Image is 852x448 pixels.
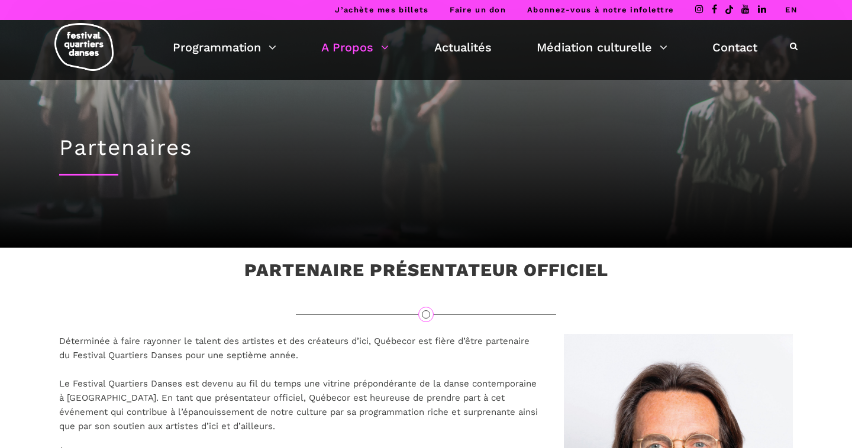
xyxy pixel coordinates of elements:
a: Actualités [434,37,492,57]
a: Médiation culturelle [537,37,667,57]
a: Abonnez-vous à notre infolettre [527,5,674,14]
h1: Partenaires [59,135,793,161]
a: Contact [712,37,757,57]
a: Programmation [173,37,276,57]
a: EN [785,5,798,14]
img: logo-fqd-med [54,23,114,71]
a: J’achète mes billets [335,5,428,14]
a: Faire un don [450,5,506,14]
p: Déterminée à faire rayonner le talent des artistes et des créateurs d’ici, Québecor est fière d’ê... [59,334,540,433]
a: A Propos [321,37,389,57]
h3: Partenaire Présentateur Officiel [244,259,608,289]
